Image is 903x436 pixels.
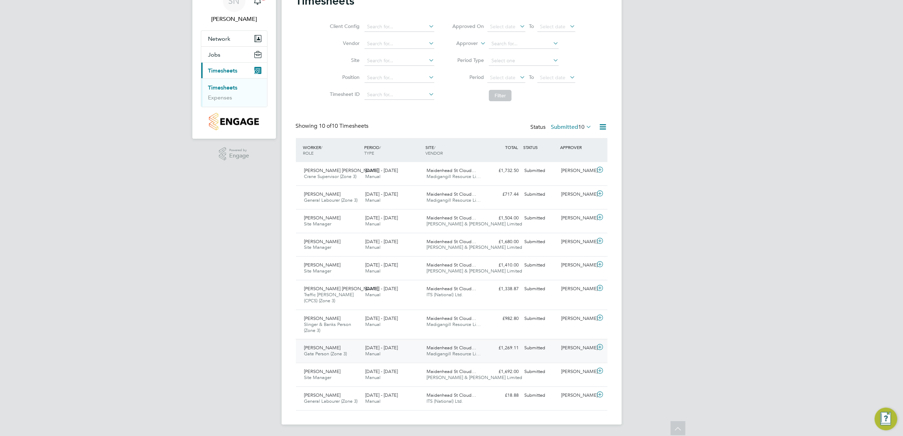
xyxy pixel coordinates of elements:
div: [PERSON_NAME] [558,212,595,224]
label: Timesheet ID [328,91,360,97]
div: Status [531,122,593,132]
a: Expenses [208,94,232,101]
span: Manual [365,374,380,380]
span: ITS (National) Ltd. [427,292,463,298]
button: Timesheets [201,63,267,78]
span: ROLE [303,150,314,156]
span: Maidenhead St Cloud… [427,286,476,292]
div: [PERSON_NAME] [558,313,595,325]
div: Submitted [522,342,559,354]
span: Maidenhead St Cloud… [427,215,476,221]
div: £1,692.00 [485,366,522,378]
span: / [321,144,323,150]
div: WORKER [301,141,363,159]
label: Vendor [328,40,360,46]
label: Site [328,57,360,63]
span: [DATE] - [DATE] [365,345,398,351]
span: [PERSON_NAME] [304,345,341,351]
span: [PERSON_NAME] [304,215,341,221]
span: [DATE] - [DATE] [365,392,398,398]
div: Submitted [522,283,559,295]
span: Crane Supervisor (Zone 3) [304,173,357,179]
div: £982.80 [485,313,522,325]
button: Network [201,31,267,46]
span: [PERSON_NAME] & [PERSON_NAME] Limited [427,244,522,250]
div: SITE [424,141,485,159]
span: Manual [365,268,380,274]
button: Jobs [201,47,267,62]
span: Site Manager [304,268,332,274]
span: Madigangill Resource Li… [427,197,481,203]
span: Madigangill Resource Li… [427,321,481,327]
div: £1,732.50 [485,165,522,177]
span: Engage [229,153,249,159]
span: Timesheets [208,67,238,74]
input: Search for... [365,90,434,100]
span: Manual [365,351,380,357]
span: [DATE] - [DATE] [365,167,398,173]
input: Select one [489,56,559,66]
span: 10 Timesheets [319,122,369,130]
input: Search for... [365,39,434,49]
div: £1,338.87 [485,283,522,295]
div: Submitted [522,212,559,224]
a: Powered byEngage [219,147,249,161]
span: Traffic [PERSON_NAME] (CPCS) (Zone 3) [304,292,354,304]
div: [PERSON_NAME] [558,165,595,177]
label: Approver [446,40,478,47]
span: Jobs [208,51,221,58]
a: Go to home page [201,113,267,130]
div: £1,680.00 [485,236,522,248]
span: Maidenhead St Cloud… [427,392,476,398]
span: [PERSON_NAME] [304,315,341,321]
span: ITS (National) Ltd. [427,398,463,404]
span: / [434,144,435,150]
span: Maidenhead St Cloud… [427,315,476,321]
span: Slinger & Banks Person (Zone 3) [304,321,351,333]
span: Stephen Nottage [201,15,267,23]
div: Submitted [522,165,559,177]
div: [PERSON_NAME] [558,342,595,354]
span: Maidenhead St Cloud… [427,167,476,173]
img: countryside-properties-logo-retina.png [209,113,259,130]
span: Network [208,35,231,42]
div: £1,504.00 [485,212,522,224]
span: Manual [365,292,380,298]
div: Showing [296,122,370,130]
span: General Labourer (Zone 3) [304,197,358,203]
span: Manual [365,244,380,250]
input: Search for... [365,56,434,66]
span: [DATE] - [DATE] [365,286,398,292]
input: Search for... [365,22,434,32]
span: Select date [490,74,515,81]
span: Site Manager [304,244,332,250]
span: 10 of [319,122,332,130]
span: Gate Person (Zone 3) [304,351,347,357]
div: [PERSON_NAME] [558,366,595,378]
div: APPROVER [558,141,595,154]
input: Search for... [365,73,434,83]
label: Position [328,74,360,80]
span: Maidenhead St Cloud… [427,262,476,268]
span: Site Manager [304,374,332,380]
span: [PERSON_NAME] & [PERSON_NAME] Limited [427,268,522,274]
div: PERIOD [362,141,424,159]
span: [DATE] - [DATE] [365,262,398,268]
span: Manual [365,398,380,404]
button: Engage Resource Center [875,408,897,430]
span: Site Manager [304,221,332,227]
span: [DATE] - [DATE] [365,315,398,321]
div: £1,410.00 [485,259,522,271]
span: Maidenhead St Cloud… [427,368,476,374]
div: £1,269.11 [485,342,522,354]
div: [PERSON_NAME] [558,259,595,271]
span: [DATE] - [DATE] [365,215,398,221]
div: [PERSON_NAME] [558,236,595,248]
span: [PERSON_NAME] [304,368,341,374]
div: Submitted [522,259,559,271]
span: Maidenhead St Cloud… [427,191,476,197]
span: [DATE] - [DATE] [365,239,398,245]
div: Submitted [522,189,559,200]
span: Manual [365,221,380,227]
span: [PERSON_NAME] & [PERSON_NAME] Limited [427,374,522,380]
